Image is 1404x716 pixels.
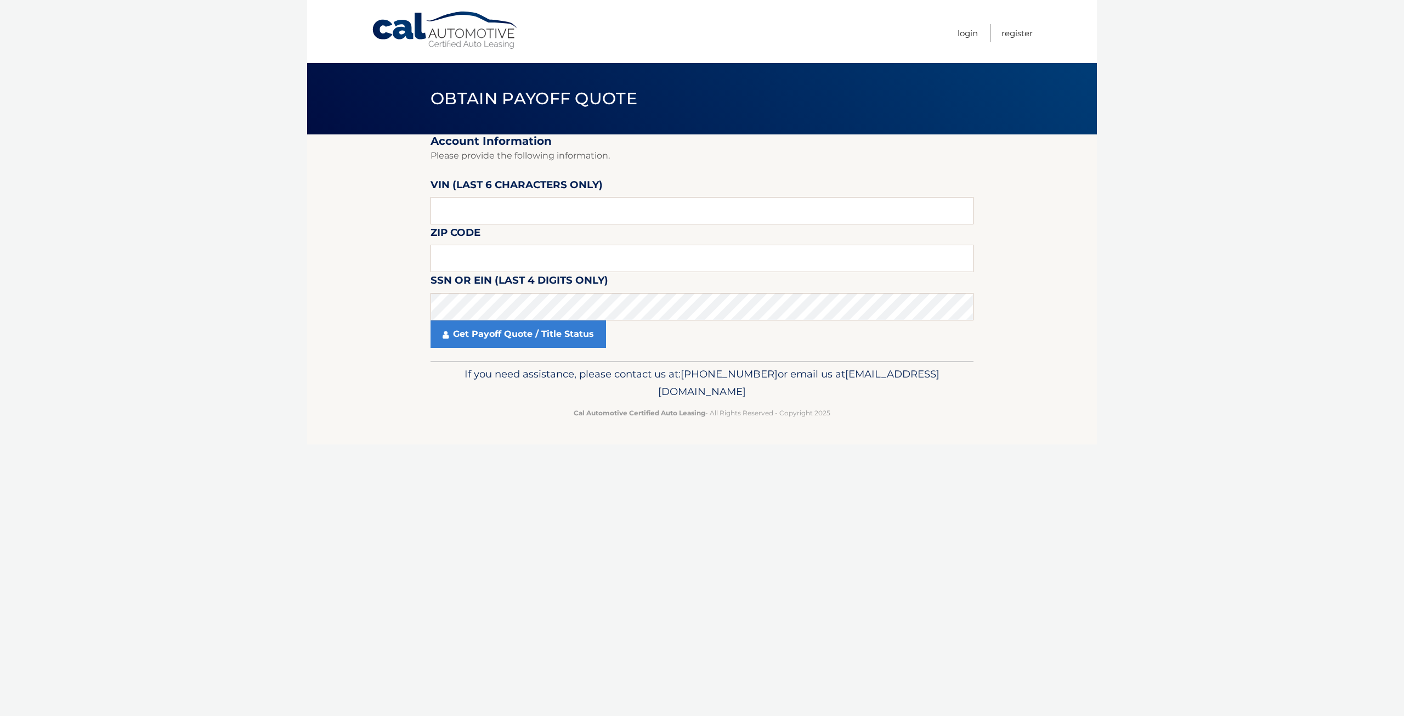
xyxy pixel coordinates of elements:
[431,224,480,245] label: Zip Code
[681,368,778,380] span: [PHONE_NUMBER]
[431,320,606,348] a: Get Payoff Quote / Title Status
[1001,24,1033,42] a: Register
[438,407,966,419] p: - All Rights Reserved - Copyright 2025
[371,11,519,50] a: Cal Automotive
[431,272,608,292] label: SSN or EIN (last 4 digits only)
[431,134,973,148] h2: Account Information
[574,409,705,417] strong: Cal Automotive Certified Auto Leasing
[958,24,978,42] a: Login
[431,148,973,164] p: Please provide the following information.
[431,177,603,197] label: VIN (last 6 characters only)
[438,365,966,401] p: If you need assistance, please contact us at: or email us at
[431,88,637,109] span: Obtain Payoff Quote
